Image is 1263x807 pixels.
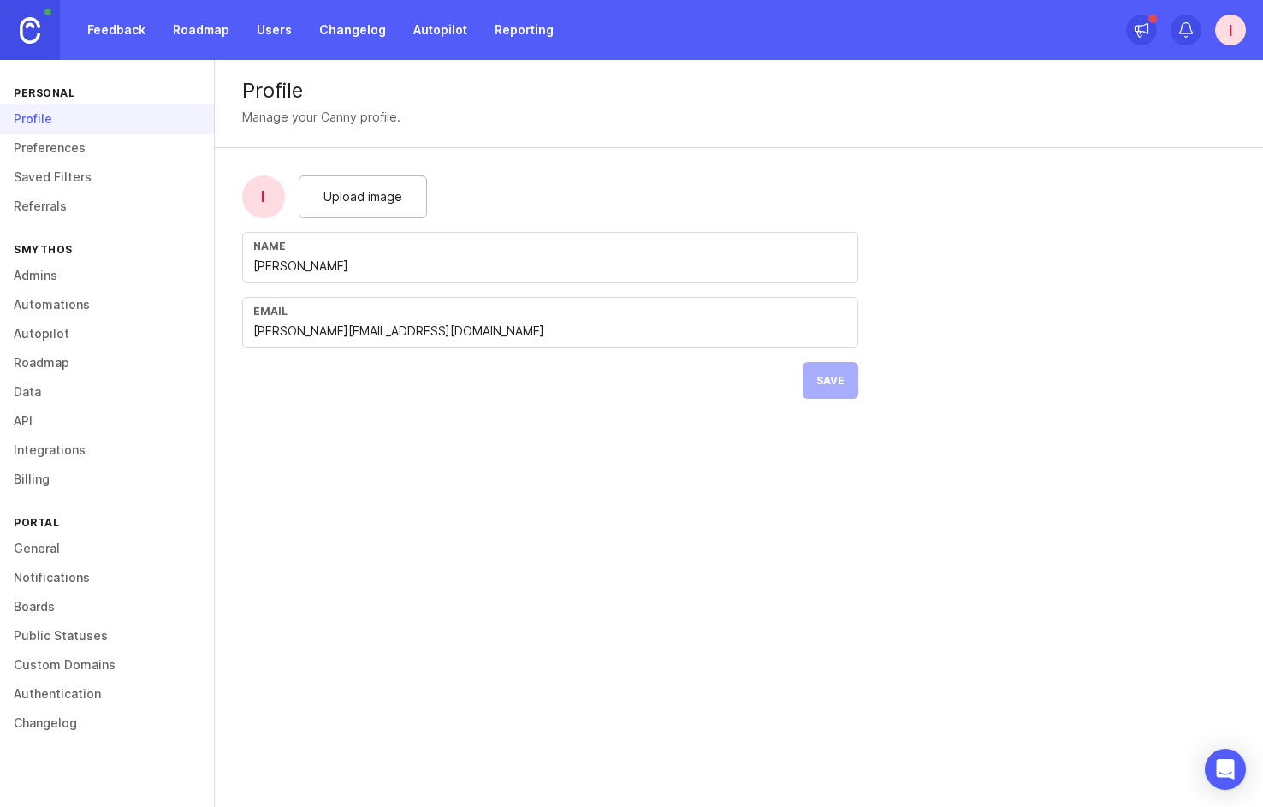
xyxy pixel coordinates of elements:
[403,15,477,45] a: Autopilot
[242,108,400,127] div: Manage your Canny profile.
[253,305,847,317] div: Email
[242,175,285,218] div: I
[20,17,40,44] img: Canny Home
[246,15,302,45] a: Users
[163,15,240,45] a: Roadmap
[309,15,396,45] a: Changelog
[1215,15,1246,45] button: I
[77,15,156,45] a: Feedback
[1205,749,1246,790] div: Open Intercom Messenger
[253,240,847,252] div: Name
[242,80,1236,101] div: Profile
[484,15,564,45] a: Reporting
[323,187,402,206] span: Upload image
